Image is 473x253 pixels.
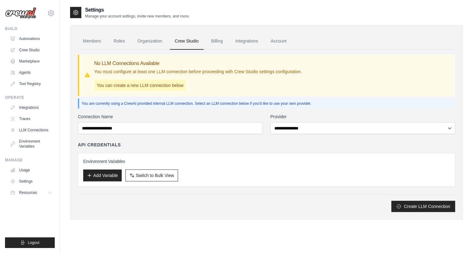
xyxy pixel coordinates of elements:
[19,190,37,195] span: Resources
[5,237,55,248] button: Logout
[5,7,36,19] img: Logo
[5,26,55,31] div: Build
[5,158,55,163] div: Manage
[78,114,263,120] label: Connection Name
[230,33,263,50] a: Integrations
[8,79,55,89] a: Tool Registry
[125,170,178,181] button: Switch to Bulk View
[94,60,302,67] h3: No LLM Connections Available
[85,6,190,14] h2: Settings
[206,33,228,50] a: Billing
[8,103,55,113] a: Integrations
[78,33,106,50] a: Members
[270,114,455,120] label: Provider
[391,201,455,212] button: Create LLM Connection
[266,33,292,50] a: Account
[109,33,130,50] a: Roles
[8,56,55,66] a: Marketplace
[83,170,122,181] button: Add Variable
[132,33,167,50] a: Organization
[8,188,55,198] button: Resources
[82,101,453,106] p: You are currently using a CrewAI provided internal LLM connection. Select an LLM connection below...
[28,240,39,245] span: Logout
[94,80,186,91] p: You can create a new LLM connection below
[8,114,55,124] a: Traces
[8,136,55,151] a: Environment Variables
[78,142,121,148] h4: API Credentials
[83,158,450,164] h3: Environment Variables
[8,45,55,55] a: Crew Studio
[8,165,55,175] a: Usage
[8,125,55,135] a: LLM Connections
[170,33,204,50] a: Crew Studio
[8,176,55,186] a: Settings
[85,14,190,19] p: Manage your account settings, invite new members, and more.
[8,68,55,78] a: Agents
[8,34,55,44] a: Automations
[5,95,55,100] div: Operate
[136,172,174,179] span: Switch to Bulk View
[94,68,302,75] p: You must configure at least one LLM connection before proceeding with Crew Studio settings config...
